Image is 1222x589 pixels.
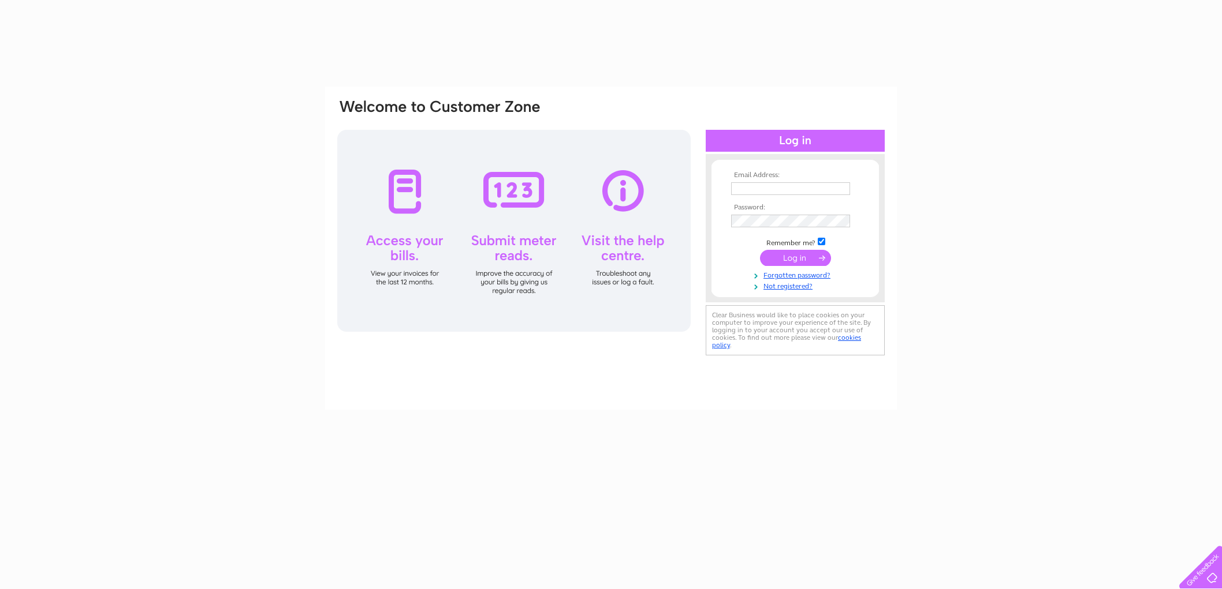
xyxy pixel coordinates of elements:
[728,204,862,212] th: Password:
[731,269,862,280] a: Forgotten password?
[731,280,862,291] a: Not registered?
[712,333,861,349] a: cookies policy
[728,171,862,179] th: Email Address:
[760,250,831,266] input: Submit
[728,236,862,247] td: Remember me?
[706,305,885,355] div: Clear Business would like to place cookies on your computer to improve your experience of the sit...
